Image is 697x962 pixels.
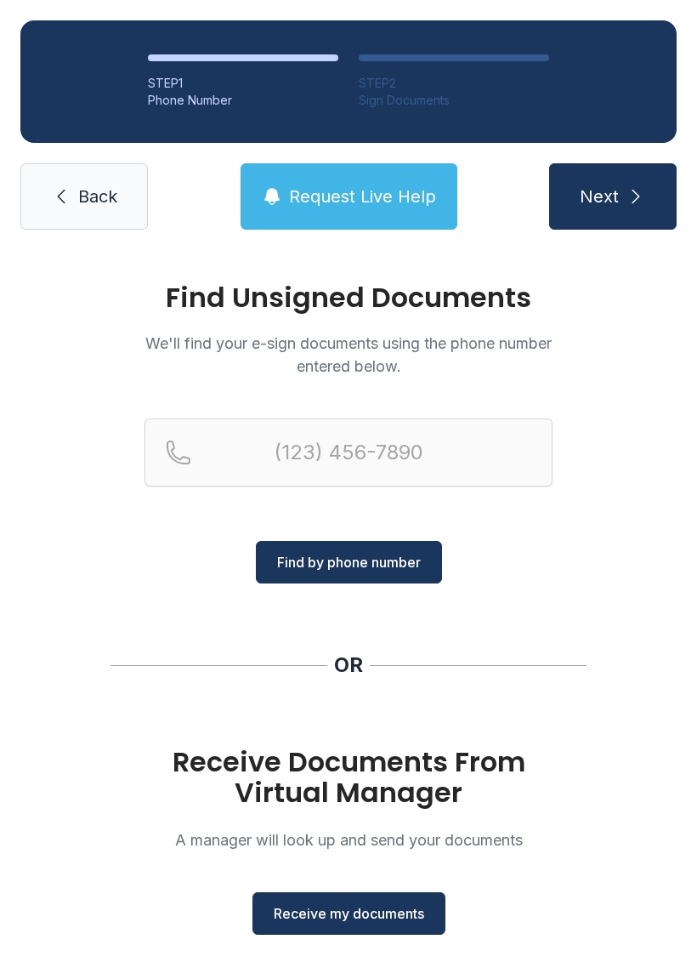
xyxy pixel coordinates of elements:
[334,652,363,679] div: OR
[274,903,424,924] span: Receive my documents
[144,418,552,487] input: Reservation phone number
[277,552,421,572] span: Find by phone number
[289,185,436,208] span: Request Live Help
[144,332,552,378] p: We'll find your e-sign documents using the phone number entered below.
[144,284,552,311] h1: Find Unsigned Documents
[359,92,549,109] div: Sign Documents
[580,185,619,208] span: Next
[148,92,338,109] div: Phone Number
[78,185,117,208] span: Back
[359,75,549,92] div: STEP 2
[148,75,338,92] div: STEP 1
[144,747,552,808] h1: Receive Documents From Virtual Manager
[144,828,552,851] p: A manager will look up and send your documents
